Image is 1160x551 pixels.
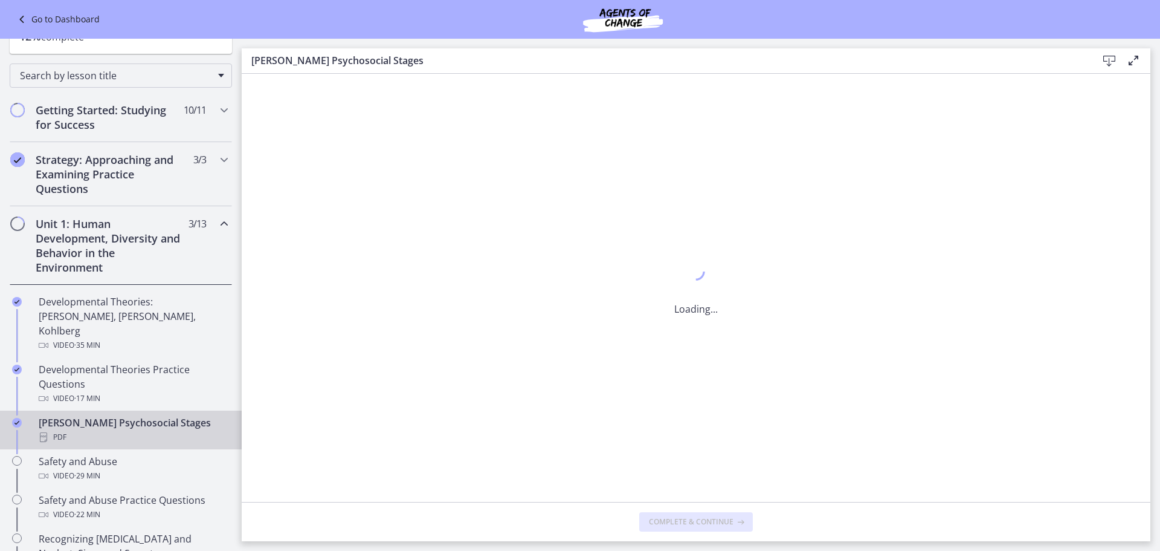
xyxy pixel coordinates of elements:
span: 3 / 3 [193,152,206,167]
button: Complete & continue [639,512,753,532]
span: 3 / 13 [188,217,206,231]
span: · 17 min [74,391,100,406]
h2: Strategy: Approaching and Examining Practice Questions [36,152,183,196]
div: Video [39,391,227,406]
p: Loading... [674,302,718,316]
div: Developmental Theories: [PERSON_NAME], [PERSON_NAME], Kohlberg [39,295,227,353]
div: 1 [674,259,718,287]
span: · 22 min [74,507,100,522]
span: · 29 min [74,469,100,483]
span: Search by lesson title [20,69,212,82]
div: Developmental Theories Practice Questions [39,362,227,406]
span: · 35 min [74,338,100,353]
i: Completed [12,297,22,307]
i: Completed [12,365,22,374]
span: 10 / 11 [184,103,206,117]
div: Video [39,507,227,522]
div: [PERSON_NAME] Psychosocial Stages [39,416,227,445]
i: Completed [12,418,22,428]
img: Agents of Change [550,5,695,34]
i: Completed [10,152,25,167]
h2: Unit 1: Human Development, Diversity and Behavior in the Environment [36,217,183,275]
div: PDF [39,430,227,445]
h3: [PERSON_NAME] Psychosocial Stages [251,53,1078,68]
div: Video [39,338,227,353]
div: Safety and Abuse Practice Questions [39,493,227,522]
h2: Getting Started: Studying for Success [36,103,183,132]
div: Video [39,469,227,483]
a: Go to Dashboard [14,12,100,27]
div: Safety and Abuse [39,454,227,483]
div: Search by lesson title [10,64,232,88]
span: Complete & continue [649,517,733,527]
